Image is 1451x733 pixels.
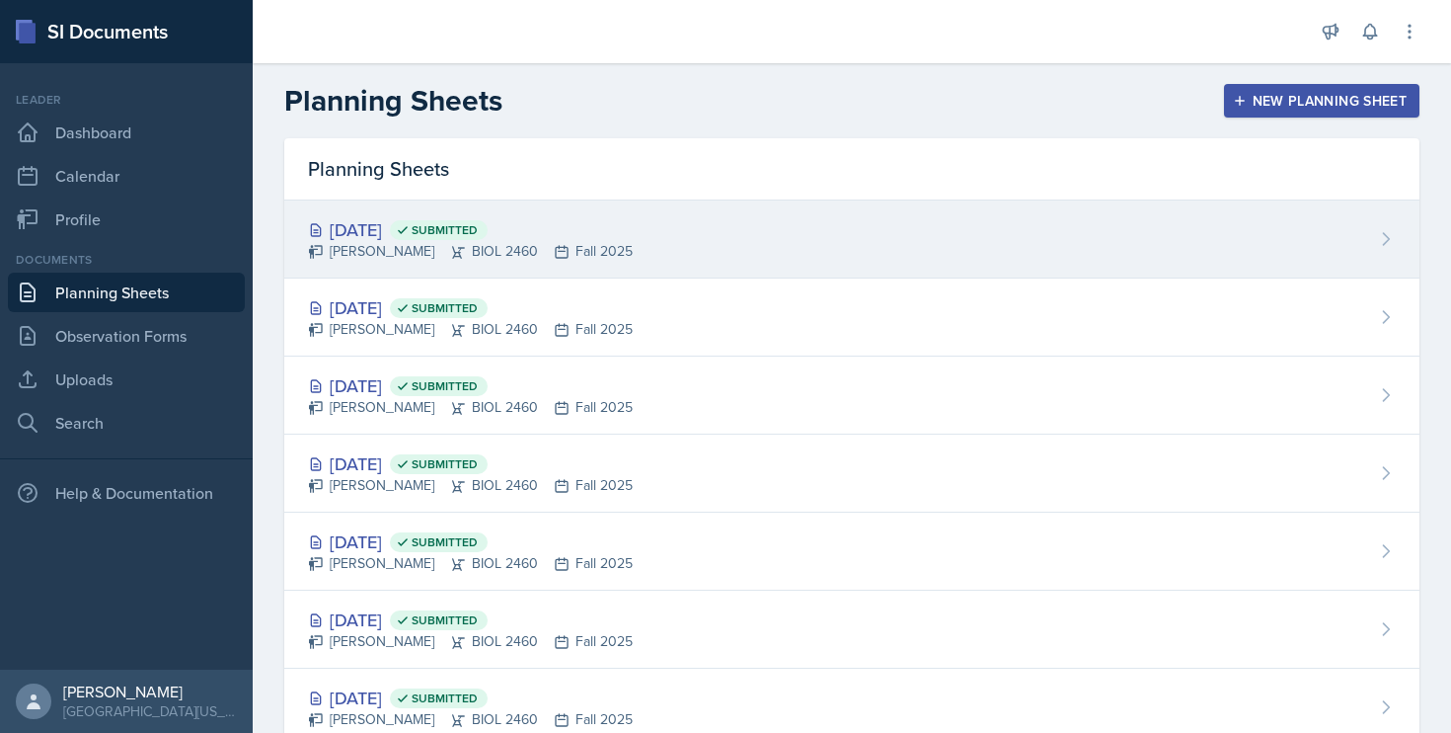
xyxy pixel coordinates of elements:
[8,273,245,312] a: Planning Sheets
[412,222,478,238] span: Submitted
[308,631,633,652] div: [PERSON_NAME] BIOL 2460 Fall 2025
[8,316,245,356] a: Observation Forms
[284,279,1419,357] a: [DATE] Submitted [PERSON_NAME]BIOL 2460Fall 2025
[412,612,478,628] span: Submitted
[8,156,245,196] a: Calendar
[284,435,1419,513] a: [DATE] Submitted [PERSON_NAME]BIOL 2460Fall 2025
[8,91,245,109] div: Leader
[412,300,478,316] span: Submitted
[284,591,1419,669] a: [DATE] Submitted [PERSON_NAME]BIOL 2460Fall 2025
[8,113,245,152] a: Dashboard
[308,372,633,399] div: [DATE]
[284,357,1419,435] a: [DATE] Submitted [PERSON_NAME]BIOL 2460Fall 2025
[308,397,633,418] div: [PERSON_NAME] BIOL 2460 Fall 2025
[412,691,478,706] span: Submitted
[412,534,478,550] span: Submitted
[412,378,478,394] span: Submitted
[308,294,633,321] div: [DATE]
[308,241,633,262] div: [PERSON_NAME] BIOL 2460 Fall 2025
[308,529,633,555] div: [DATE]
[284,201,1419,279] a: [DATE] Submitted [PERSON_NAME]BIOL 2460Fall 2025
[63,701,237,721] div: [GEOGRAPHIC_DATA][US_STATE]
[1237,93,1407,109] div: New Planning Sheet
[1224,84,1419,118] button: New Planning Sheet
[308,216,633,243] div: [DATE]
[8,200,245,239] a: Profile
[63,682,237,701] div: [PERSON_NAME]
[8,251,245,269] div: Documents
[284,138,1419,201] div: Planning Sheets
[8,473,245,513] div: Help & Documentation
[308,450,633,477] div: [DATE]
[308,553,633,574] div: [PERSON_NAME] BIOL 2460 Fall 2025
[308,685,633,711] div: [DATE]
[284,513,1419,591] a: [DATE] Submitted [PERSON_NAME]BIOL 2460Fall 2025
[308,607,633,633] div: [DATE]
[8,403,245,443] a: Search
[308,709,633,730] div: [PERSON_NAME] BIOL 2460 Fall 2025
[284,83,502,119] h2: Planning Sheets
[308,475,633,496] div: [PERSON_NAME] BIOL 2460 Fall 2025
[412,456,478,472] span: Submitted
[308,319,633,340] div: [PERSON_NAME] BIOL 2460 Fall 2025
[8,360,245,399] a: Uploads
